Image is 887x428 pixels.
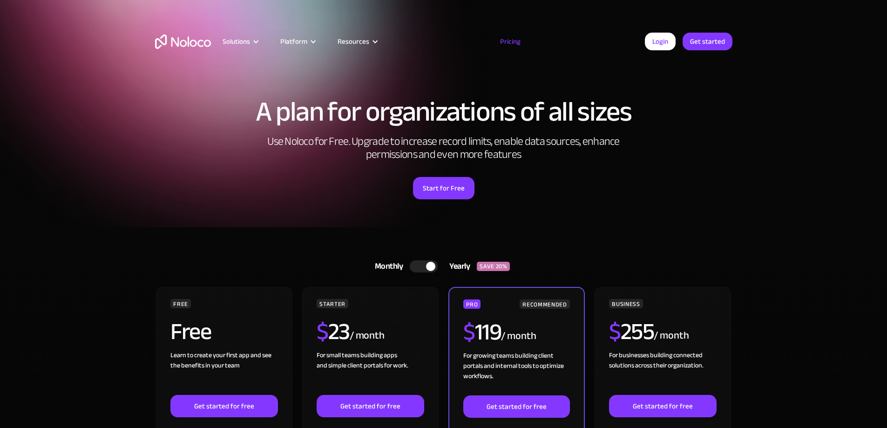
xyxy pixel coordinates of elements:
[257,135,630,161] h2: Use Noloco for Free. Upgrade to increase record limits, enable data sources, enhance permissions ...
[501,329,536,344] div: / month
[477,262,510,271] div: SAVE 20%
[170,350,278,395] div: Learn to create your first app and see the benefits in your team ‍
[463,320,501,344] h2: 119
[488,35,532,48] a: Pricing
[170,395,278,417] a: Get started for free
[170,320,211,343] h2: Free
[317,395,424,417] a: Get started for free
[463,310,475,354] span: $
[280,35,307,48] div: Platform
[338,35,369,48] div: Resources
[654,328,689,343] div: / month
[170,299,191,308] div: FREE
[683,33,732,50] a: Get started
[609,350,716,395] div: For businesses building connected solutions across their organization. ‍
[520,299,569,309] div: RECOMMENDED
[350,328,385,343] div: / month
[269,35,326,48] div: Platform
[317,310,328,353] span: $
[326,35,388,48] div: Resources
[317,320,350,343] h2: 23
[463,351,569,395] div: For growing teams building client portals and internal tools to optimize workflows.
[317,299,348,308] div: STARTER
[413,177,474,199] a: Start for Free
[223,35,250,48] div: Solutions
[155,98,732,126] h1: A plan for organizations of all sizes
[363,259,410,273] div: Monthly
[645,33,676,50] a: Login
[155,34,211,49] a: home
[438,259,477,273] div: Yearly
[609,299,643,308] div: BUSINESS
[211,35,269,48] div: Solutions
[463,395,569,418] a: Get started for free
[609,310,621,353] span: $
[463,299,481,309] div: PRO
[609,320,654,343] h2: 255
[609,395,716,417] a: Get started for free
[317,350,424,395] div: For small teams building apps and simple client portals for work. ‍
